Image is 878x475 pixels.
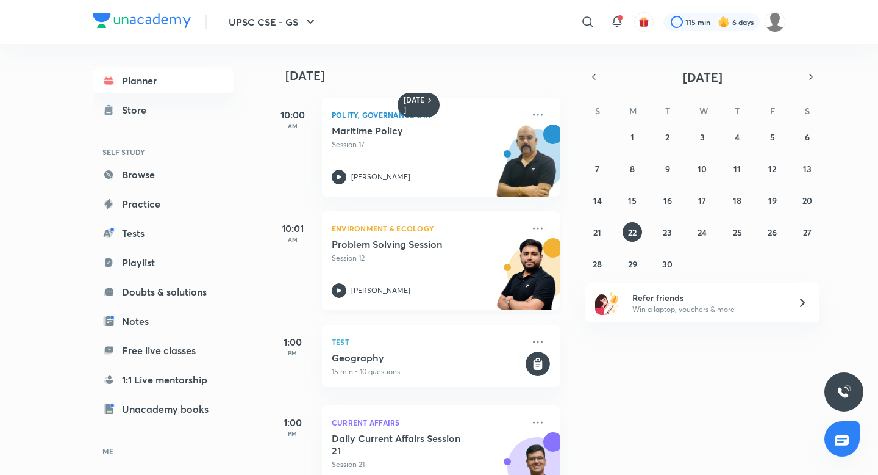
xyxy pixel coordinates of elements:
[93,142,234,162] h6: SELF STUDY
[332,459,523,470] p: Session 21
[628,195,637,206] abbr: September 15, 2025
[765,12,785,32] img: wassim
[798,127,817,147] button: September 6, 2025
[727,190,747,210] button: September 18, 2025
[735,105,740,117] abbr: Thursday
[727,127,747,147] button: September 4, 2025
[733,163,741,175] abbr: September 11, 2025
[93,162,234,187] a: Browse
[588,222,607,242] button: September 21, 2025
[693,222,712,242] button: September 24, 2025
[663,195,672,206] abbr: September 16, 2025
[332,432,484,457] h5: Daily Current Affairs Session 21
[698,163,707,175] abbr: September 10, 2025
[698,195,706,206] abbr: September 17, 2025
[763,222,782,242] button: September 26, 2025
[268,122,317,129] p: AM
[798,159,817,178] button: September 13, 2025
[332,125,484,137] h5: Maritime Policy
[595,163,599,175] abbr: September 7, 2025
[268,221,317,236] h5: 10:01
[493,238,560,322] img: unacademy
[733,227,742,238] abbr: September 25, 2025
[727,159,747,178] button: September 11, 2025
[588,190,607,210] button: September 14, 2025
[332,139,523,150] p: Session 17
[593,195,602,206] abbr: September 14, 2025
[763,127,782,147] button: September 5, 2025
[93,309,234,333] a: Notes
[693,127,712,147] button: September 3, 2025
[700,131,705,143] abbr: September 3, 2025
[798,222,817,242] button: September 27, 2025
[638,16,649,27] img: avatar
[268,107,317,122] h5: 10:00
[763,190,782,210] button: September 19, 2025
[221,10,325,34] button: UPSC CSE - GS
[122,103,154,117] div: Store
[595,105,600,117] abbr: Sunday
[595,291,619,315] img: referral
[768,195,777,206] abbr: September 19, 2025
[803,227,812,238] abbr: September 27, 2025
[268,349,317,357] p: PM
[593,227,601,238] abbr: September 21, 2025
[718,16,730,28] img: streak
[332,366,523,377] p: 15 min • 10 questions
[770,131,775,143] abbr: September 5, 2025
[623,159,642,178] button: September 8, 2025
[629,105,637,117] abbr: Monday
[93,368,234,392] a: 1:1 Live mentorship
[332,352,523,364] h5: Geography
[93,441,234,462] h6: ME
[332,415,523,430] p: Current Affairs
[768,163,776,175] abbr: September 12, 2025
[285,68,572,83] h4: [DATE]
[588,159,607,178] button: September 7, 2025
[698,227,707,238] abbr: September 24, 2025
[770,105,775,117] abbr: Friday
[93,68,234,93] a: Planner
[268,236,317,243] p: AM
[634,12,654,32] button: avatar
[658,254,677,274] button: September 30, 2025
[93,192,234,216] a: Practice
[665,163,670,175] abbr: September 9, 2025
[658,190,677,210] button: September 16, 2025
[332,238,484,250] h5: Problem Solving Session
[593,258,602,270] abbr: September 28, 2025
[733,195,741,206] abbr: September 18, 2025
[632,304,782,315] p: Win a laptop, vouchers & more
[332,221,523,236] p: Environment & Ecology
[351,285,410,296] p: [PERSON_NAME]
[93,221,234,245] a: Tests
[763,159,782,178] button: September 12, 2025
[623,127,642,147] button: September 1, 2025
[93,338,234,363] a: Free live classes
[93,13,191,31] a: Company Logo
[802,195,812,206] abbr: September 20, 2025
[693,159,712,178] button: September 10, 2025
[727,222,747,242] button: September 25, 2025
[332,335,523,349] p: Test
[630,131,634,143] abbr: September 1, 2025
[630,163,635,175] abbr: September 8, 2025
[351,172,410,183] p: [PERSON_NAME]
[404,95,425,115] h6: [DATE]
[93,13,191,28] img: Company Logo
[699,105,708,117] abbr: Wednesday
[93,397,234,421] a: Unacademy books
[588,254,607,274] button: September 28, 2025
[332,253,523,264] p: Session 12
[332,107,523,122] p: Polity, Governance & IR
[665,131,669,143] abbr: September 2, 2025
[628,227,637,238] abbr: September 22, 2025
[268,415,317,430] h5: 1:00
[768,227,777,238] abbr: September 26, 2025
[662,258,673,270] abbr: September 30, 2025
[805,131,810,143] abbr: September 6, 2025
[93,250,234,275] a: Playlist
[837,385,851,399] img: ttu
[803,163,812,175] abbr: September 13, 2025
[805,105,810,117] abbr: Saturday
